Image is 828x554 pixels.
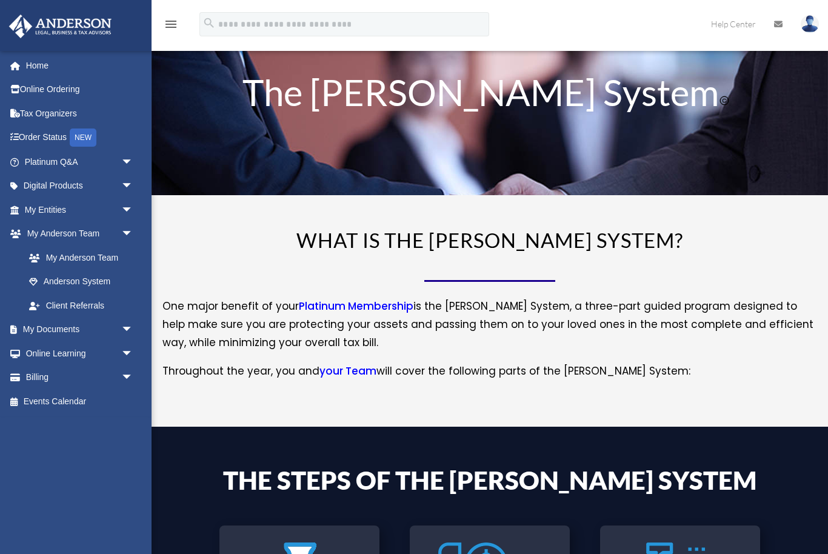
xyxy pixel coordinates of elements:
[8,318,152,342] a: My Documentsarrow_drop_down
[296,228,683,252] span: WHAT IS THE [PERSON_NAME] SYSTEM?
[121,341,145,366] span: arrow_drop_down
[17,293,152,318] a: Client Referrals
[121,174,145,199] span: arrow_drop_down
[8,78,152,102] a: Online Ordering
[164,21,178,32] a: menu
[70,128,96,147] div: NEW
[8,101,152,125] a: Tax Organizers
[8,125,152,150] a: Order StatusNEW
[219,74,761,116] h1: The [PERSON_NAME] System
[8,150,152,174] a: Platinum Q&Aarrow_drop_down
[121,365,145,390] span: arrow_drop_down
[121,198,145,222] span: arrow_drop_down
[17,270,145,294] a: Anderson System
[8,365,152,390] a: Billingarrow_drop_down
[121,318,145,342] span: arrow_drop_down
[8,174,152,198] a: Digital Productsarrow_drop_down
[162,298,817,362] p: One major benefit of your is the [PERSON_NAME] System, a three-part guided program designed to he...
[164,17,178,32] i: menu
[8,198,152,222] a: My Entitiesarrow_drop_down
[8,389,152,413] a: Events Calendar
[202,16,216,30] i: search
[219,467,761,499] h4: The Steps of the [PERSON_NAME] System
[121,222,145,247] span: arrow_drop_down
[8,222,152,246] a: My Anderson Teamarrow_drop_down
[121,150,145,175] span: arrow_drop_down
[8,53,152,78] a: Home
[5,15,115,38] img: Anderson Advisors Platinum Portal
[319,364,376,384] a: your Team
[8,341,152,365] a: Online Learningarrow_drop_down
[801,15,819,33] img: User Pic
[17,245,152,270] a: My Anderson Team
[162,362,817,381] p: Throughout the year, you and will cover the following parts of the [PERSON_NAME] System:
[299,299,413,319] a: Platinum Membership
